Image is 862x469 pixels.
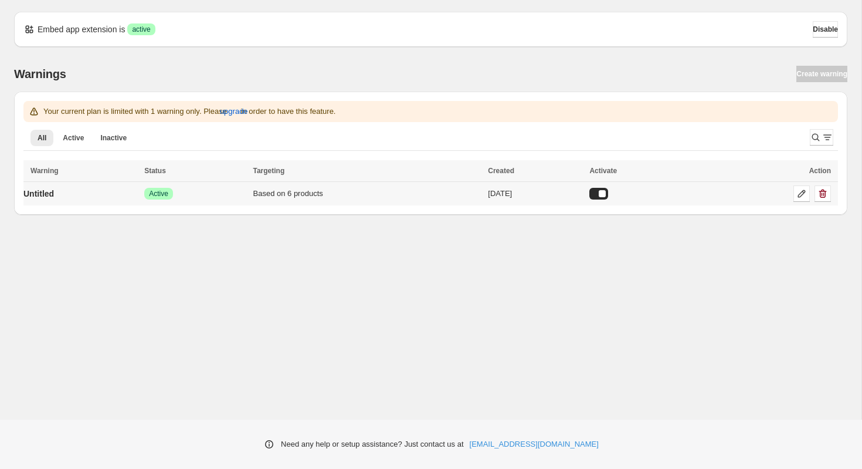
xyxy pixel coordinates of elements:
[220,106,248,117] span: upgrade
[149,189,168,198] span: Active
[38,23,125,35] p: Embed app extension is
[23,184,54,203] a: Untitled
[470,438,599,450] a: [EMAIL_ADDRESS][DOMAIN_NAME]
[100,133,127,143] span: Inactive
[63,133,84,143] span: Active
[14,67,66,81] h2: Warnings
[488,167,514,175] span: Created
[253,167,285,175] span: Targeting
[144,167,166,175] span: Status
[23,188,54,200] p: Untitled
[813,25,838,34] span: Disable
[589,167,617,175] span: Activate
[30,167,59,175] span: Warning
[809,167,831,175] span: Action
[38,133,46,143] span: All
[253,188,481,200] div: Based on 6 products
[488,188,582,200] div: [DATE]
[810,129,833,146] button: Search and filter results
[220,102,248,121] button: upgrade
[813,21,838,38] button: Disable
[132,25,150,34] span: active
[43,106,335,117] p: Your current plan is limited with 1 warning only. Please in order to have this feature.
